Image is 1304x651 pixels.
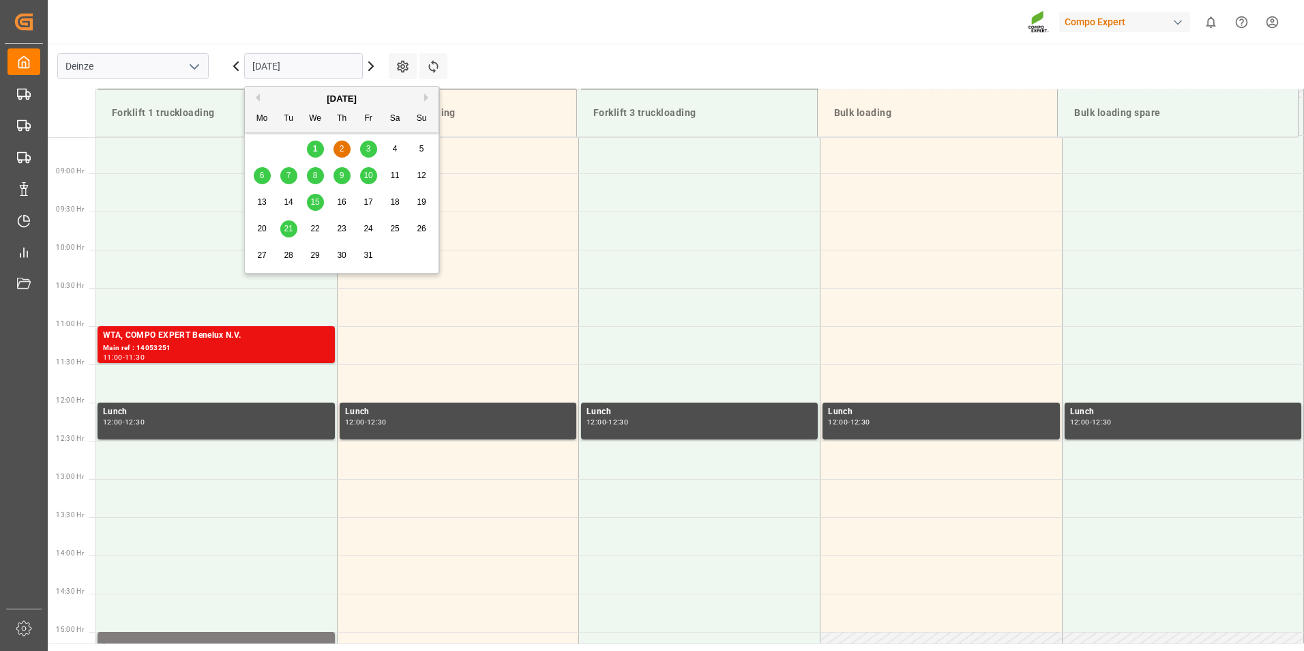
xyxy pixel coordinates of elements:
span: 13 [257,197,266,207]
button: Help Center [1226,7,1257,38]
div: 11:00 [103,354,123,360]
span: 12:00 Hr [56,396,84,404]
div: Th [334,111,351,128]
span: 9 [340,171,344,180]
div: Choose Thursday, October 30th, 2025 [334,247,351,264]
span: 11 [390,171,399,180]
div: 12:00 [345,419,365,425]
span: 14:00 Hr [56,549,84,557]
div: Fr [360,111,377,128]
span: 17 [364,197,372,207]
span: 16 [337,197,346,207]
div: - [1090,419,1092,425]
div: Choose Tuesday, October 14th, 2025 [280,194,297,211]
div: 12:00 [103,419,123,425]
div: Lunch [587,405,812,419]
div: Choose Friday, October 10th, 2025 [360,167,377,184]
span: 21 [284,224,293,233]
span: 25 [390,224,399,233]
span: 14 [284,197,293,207]
div: Tu [280,111,297,128]
div: 12:00 [1070,419,1090,425]
div: Choose Monday, October 27th, 2025 [254,247,271,264]
div: WTA, COMPO EXPERT Benelux N.V. [103,329,329,343]
span: 18 [390,197,399,207]
span: 20 [257,224,266,233]
span: 4 [393,144,398,154]
div: Main ref : 14053251 [103,343,329,354]
div: Choose Friday, October 31st, 2025 [360,247,377,264]
div: Lunch [103,405,329,419]
div: Choose Sunday, October 26th, 2025 [413,220,430,237]
div: Choose Tuesday, October 28th, 2025 [280,247,297,264]
span: 8 [313,171,318,180]
div: Choose Saturday, October 18th, 2025 [387,194,404,211]
div: Choose Wednesday, October 8th, 2025 [307,167,324,184]
span: 12:30 Hr [56,435,84,442]
div: Choose Thursday, October 2nd, 2025 [334,141,351,158]
div: Lunch [1070,405,1296,419]
div: Choose Friday, October 24th, 2025 [360,220,377,237]
button: Compo Expert [1059,9,1196,35]
span: 5 [419,144,424,154]
div: Choose Monday, October 13th, 2025 [254,194,271,211]
button: open menu [183,56,204,77]
div: Mo [254,111,271,128]
span: 11:00 Hr [56,320,84,328]
span: 12 [417,171,426,180]
div: 12:30 [367,419,387,425]
span: 1 [313,144,318,154]
div: Bulk loading spare [1069,100,1287,126]
span: 13:30 Hr [56,511,84,519]
span: 31 [364,250,372,260]
div: Choose Thursday, October 23rd, 2025 [334,220,351,237]
span: 15:00 Hr [56,626,84,633]
div: Sa [387,111,404,128]
span: 22 [310,224,319,233]
div: Choose Friday, October 17th, 2025 [360,194,377,211]
div: 12:30 [608,419,628,425]
div: Choose Sunday, October 5th, 2025 [413,141,430,158]
input: DD.MM.YYYY [244,53,363,79]
div: - [123,419,125,425]
span: 23 [337,224,346,233]
span: 3 [366,144,371,154]
span: 13:00 Hr [56,473,84,480]
div: 12:00 [587,419,606,425]
div: Choose Monday, October 20th, 2025 [254,220,271,237]
span: 6 [260,171,265,180]
div: Choose Wednesday, October 1st, 2025 [307,141,324,158]
span: 26 [417,224,426,233]
img: Screenshot%202023-09-29%20at%2010.02.21.png_1712312052.png [1028,10,1050,34]
span: 2 [340,144,344,154]
span: 14:30 Hr [56,588,84,595]
div: Su [413,111,430,128]
div: Forklift 1 truckloading [106,100,325,126]
div: Choose Friday, October 3rd, 2025 [360,141,377,158]
div: Choose Monday, October 6th, 2025 [254,167,271,184]
div: Choose Tuesday, October 7th, 2025 [280,167,297,184]
div: 12:00 [828,419,848,425]
div: 12:30 [125,419,145,425]
div: , [103,635,329,648]
div: We [307,111,324,128]
div: - [606,419,608,425]
div: month 2025-10 [249,136,435,269]
span: 10:30 Hr [56,282,84,289]
div: Lunch [828,405,1054,419]
div: Forklift 2 truckloading [347,100,565,126]
div: Forklift 3 truckloading [588,100,806,126]
button: show 0 new notifications [1196,7,1226,38]
div: Bulk loading [829,100,1047,126]
span: 29 [310,250,319,260]
div: Choose Thursday, October 9th, 2025 [334,167,351,184]
div: [DATE] [245,92,439,106]
div: Choose Saturday, October 11th, 2025 [387,167,404,184]
div: - [848,419,850,425]
div: 12:30 [850,419,870,425]
span: 27 [257,250,266,260]
span: 28 [284,250,293,260]
div: 11:30 [125,354,145,360]
span: 30 [337,250,346,260]
span: 09:30 Hr [56,205,84,213]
